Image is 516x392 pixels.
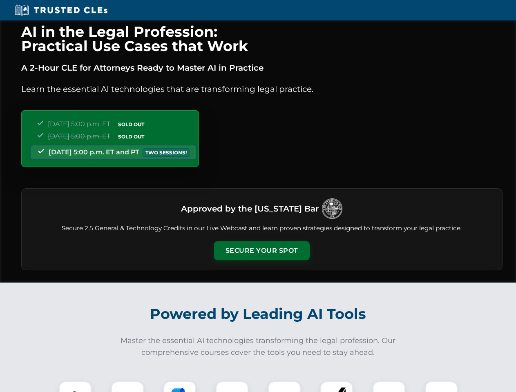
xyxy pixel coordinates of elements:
p: Secure 2.5 General & Technology Credits in our Live Webcast and learn proven strategies designed ... [31,224,492,233]
button: Secure Your Spot [214,241,310,260]
span: SOLD OUT [115,120,147,129]
p: A 2-Hour CLE for Attorneys Ready to Master AI in Practice [21,61,503,74]
h3: Approved by the [US_STATE] Bar [181,201,319,216]
h1: AI in the Legal Profession: Practical Use Cases that Work [21,24,503,53]
img: Logo [322,198,342,219]
h2: Powered by Leading AI Tools [32,300,485,328]
p: Master the essential AI technologies transforming the legal profession. Our comprehensive courses... [115,335,401,359]
span: SOLD OUT [115,132,147,141]
p: Learn the essential AI technologies that are transforming legal practice. [21,82,503,96]
span: [DATE] 5:00 p.m. ET [48,132,110,140]
img: Trusted CLEs [12,4,110,16]
span: [DATE] 5:00 p.m. ET [48,120,110,128]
